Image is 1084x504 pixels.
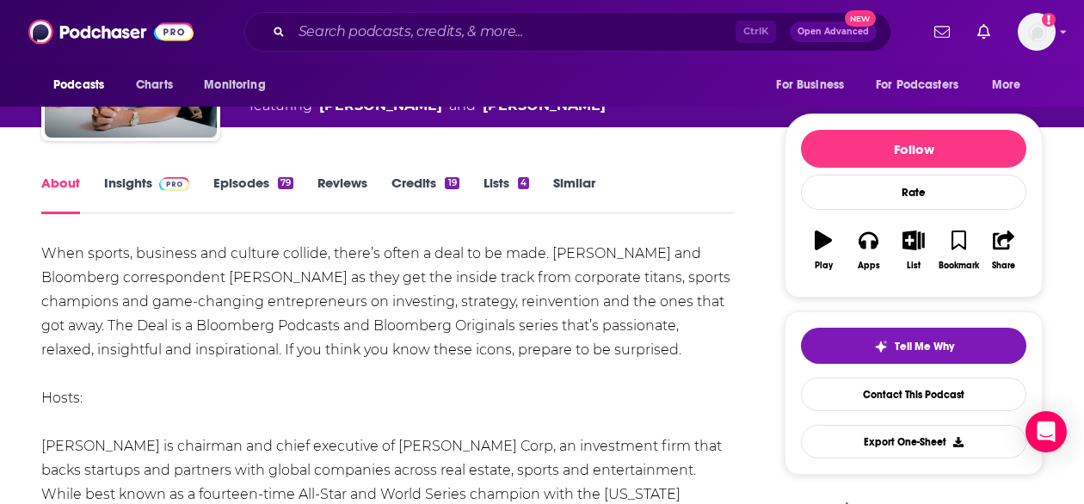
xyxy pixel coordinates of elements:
[992,261,1015,271] div: Share
[28,15,194,48] img: Podchaser - Follow, Share and Rate Podcasts
[891,219,936,281] button: List
[125,69,183,101] a: Charts
[136,73,173,97] span: Charts
[876,73,958,97] span: For Podcasters
[518,177,529,189] div: 4
[553,175,595,214] a: Similar
[970,17,997,46] a: Show notifications dropdown
[982,219,1026,281] button: Share
[865,69,983,101] button: open menu
[1025,411,1067,452] div: Open Intercom Messenger
[815,261,833,271] div: Play
[317,175,367,214] a: Reviews
[1018,13,1056,51] button: Show profile menu
[159,177,189,191] img: Podchaser Pro
[845,10,876,27] span: New
[53,73,104,97] span: Podcasts
[244,12,891,52] div: Search podcasts, credits, & more...
[204,73,265,97] span: Monitoring
[992,73,1021,97] span: More
[764,69,865,101] button: open menu
[939,261,979,271] div: Bookmark
[1018,13,1056,51] span: Logged in as aridings
[895,340,954,353] span: Tell Me Why
[846,219,890,281] button: Apps
[936,219,981,281] button: Bookmark
[801,425,1026,458] button: Export One-Sheet
[858,261,880,271] div: Apps
[192,69,287,101] button: open menu
[801,378,1026,411] a: Contact This Podcast
[927,17,957,46] a: Show notifications dropdown
[801,130,1026,168] button: Follow
[391,175,459,214] a: Credits19
[213,175,293,214] a: Episodes79
[798,28,869,36] span: Open Advanced
[801,175,1026,210] div: Rate
[1042,13,1056,27] svg: Add a profile image
[104,175,189,214] a: InsightsPodchaser Pro
[41,175,80,214] a: About
[41,69,126,101] button: open menu
[736,21,776,43] span: Ctrl K
[790,22,877,42] button: Open AdvancedNew
[292,18,736,46] input: Search podcasts, credits, & more...
[776,73,844,97] span: For Business
[801,219,846,281] button: Play
[907,261,921,271] div: List
[278,177,293,189] div: 79
[801,328,1026,364] button: tell me why sparkleTell Me Why
[483,175,529,214] a: Lists4
[1018,13,1056,51] img: User Profile
[874,340,888,353] img: tell me why sparkle
[445,177,459,189] div: 19
[980,69,1043,101] button: open menu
